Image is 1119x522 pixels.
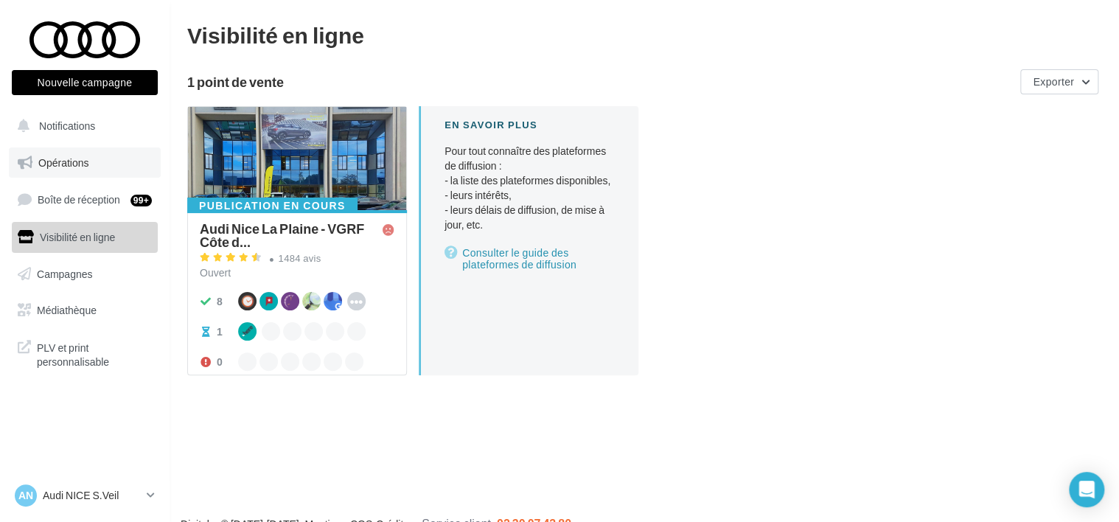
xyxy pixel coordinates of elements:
div: 1 [217,324,223,339]
span: PLV et print personnalisable [37,338,152,369]
a: Médiathèque [9,295,161,326]
li: - leurs intérêts, [445,188,615,203]
span: Notifications [39,119,95,132]
a: Visibilité en ligne [9,222,161,253]
button: Exporter [1020,69,1098,94]
span: Médiathèque [37,304,97,316]
a: Campagnes [9,259,161,290]
p: Pour tout connaître des plateformes de diffusion : [445,144,615,232]
span: Ouvert [200,266,231,279]
span: Audi Nice La Plaine - VGRF Côte d... [200,222,383,248]
span: Visibilité en ligne [40,231,115,243]
span: AN [18,488,33,503]
div: 0 [217,355,223,369]
a: 1484 avis [200,251,394,268]
li: - la liste des plateformes disponibles, [445,173,615,188]
div: 1 point de vente [187,75,1014,88]
a: Consulter le guide des plateformes de diffusion [445,244,615,274]
span: Exporter [1033,75,1074,88]
div: Publication en cours [187,198,358,214]
div: Open Intercom Messenger [1069,472,1104,507]
div: 1484 avis [279,254,321,263]
a: PLV et print personnalisable [9,332,161,375]
div: 8 [217,294,223,309]
a: Opérations [9,147,161,178]
div: En savoir plus [445,118,615,132]
span: Opérations [38,156,88,169]
div: Visibilité en ligne [187,24,1101,46]
a: Boîte de réception99+ [9,184,161,215]
a: AN Audi NICE S.Veil [12,481,158,509]
button: Notifications [9,111,155,142]
button: Nouvelle campagne [12,70,158,95]
p: Audi NICE S.Veil [43,488,141,503]
span: Boîte de réception [38,193,120,206]
li: - leurs délais de diffusion, de mise à jour, etc. [445,203,615,232]
span: Campagnes [37,267,93,279]
div: 99+ [130,195,152,206]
